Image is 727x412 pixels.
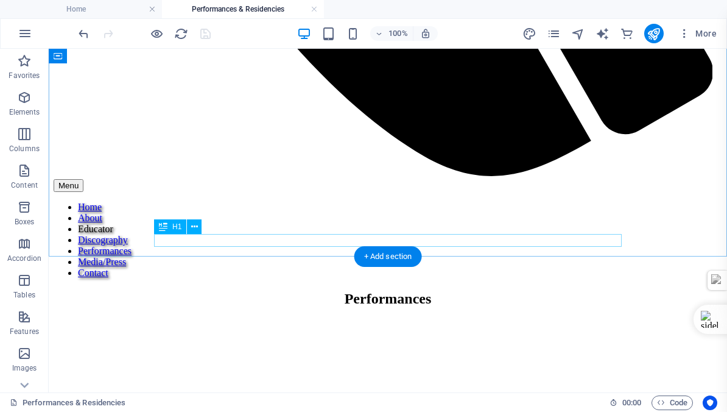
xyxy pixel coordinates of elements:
[9,144,40,154] p: Columns
[9,71,40,80] p: Favorites
[651,396,693,410] button: Code
[571,26,586,41] button: navigator
[622,396,641,410] span: 00 00
[595,26,610,41] button: text_generator
[11,180,38,190] p: Content
[547,26,561,41] button: pages
[174,26,188,41] button: reload
[522,27,536,41] i: Design (Ctrl+Alt+Y)
[9,107,40,117] p: Elements
[547,27,561,41] i: Pages (Ctrl+Alt+S)
[13,290,35,300] p: Tables
[172,223,181,230] span: H1
[12,363,37,373] p: Images
[354,246,422,267] div: + Add section
[644,24,664,43] button: publish
[77,27,91,41] i: Undo: Edit headline (Ctrl+Z)
[162,2,324,16] h4: Performances & Residencies
[620,27,634,41] i: Commerce
[657,396,687,410] span: Code
[10,327,39,336] p: Features
[10,396,126,410] a: Performances & Residencies
[522,26,537,41] button: design
[678,27,717,40] span: More
[174,27,188,41] i: Reload page
[149,26,164,41] button: Click here to leave preview mode and continue editing
[15,217,35,227] p: Boxes
[620,26,634,41] button: commerce
[7,254,41,263] p: Accordion
[370,26,413,41] button: 100%
[609,396,642,410] h6: Session time
[673,24,722,43] button: More
[595,27,609,41] i: AI Writer
[76,26,91,41] button: undo
[388,26,408,41] h6: 100%
[631,398,633,407] span: :
[703,396,717,410] button: Usercentrics
[420,28,431,39] i: On resize automatically adjust zoom level to fit chosen device.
